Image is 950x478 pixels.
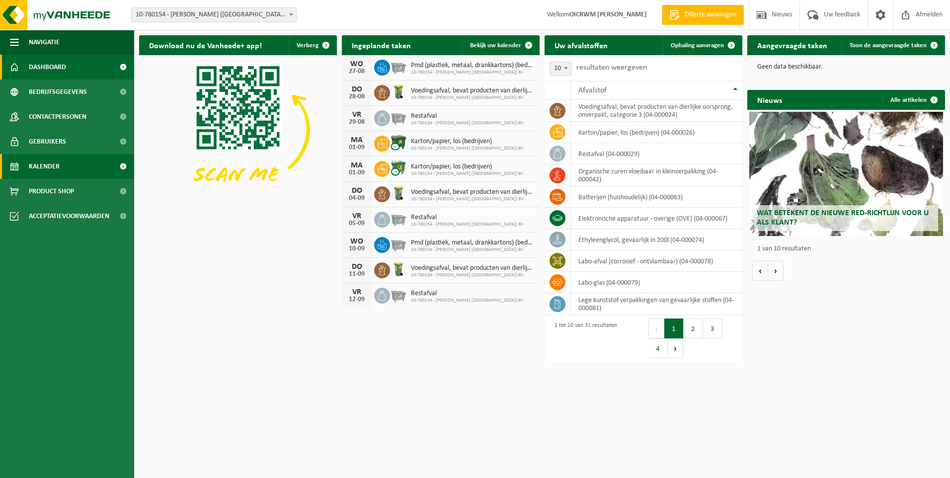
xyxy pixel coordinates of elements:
img: WB-0140-HPE-GN-50 [390,261,407,278]
span: Karton/papier, los (bedrijven) [411,163,524,171]
span: Product Shop [29,179,74,204]
span: Toon de aangevraagde taken [850,42,927,49]
img: WB-2500-GAL-GY-01 [390,286,407,303]
span: 10-780154 - [PERSON_NAME] ([GEOGRAPHIC_DATA]) BV [411,298,524,304]
span: Voedingsafval, bevat producten van dierlijke oorsprong, onverpakt, categorie 3 [411,188,535,196]
span: 10-780154 - ROYAL SANDERS (BELGIUM) BV - IEPER [132,8,296,22]
button: 4 [648,338,668,358]
div: DO [347,187,367,195]
h2: Nieuws [747,90,792,109]
h2: Ingeplande taken [342,35,421,55]
span: Pmd (plastiek, metaal, drankkartons) (bedrijven) [411,239,535,247]
span: Navigatie [29,30,60,55]
img: WB-0140-HPE-GN-50 [390,185,407,202]
div: VR [347,288,367,296]
div: 04-09 [347,195,367,202]
span: Afvalstof [578,86,607,94]
td: ethyleenglycol, gevaarlijk in 200l (04-000074) [571,229,742,250]
span: Verberg [297,42,318,49]
span: Bedrijfsgegevens [29,80,87,104]
div: MA [347,136,367,144]
a: Wat betekent de nieuwe RED-richtlijn voor u als klant? [749,112,943,236]
span: Offerte aanvragen [682,10,739,20]
a: Ophaling aanvragen [663,35,741,55]
span: 10-780154 - [PERSON_NAME] ([GEOGRAPHIC_DATA]) BV [411,95,535,101]
span: 10 [550,62,571,76]
td: labo-glas (04-000079) [571,272,742,293]
td: labo-afval (corrosief - ontvlambaar) (04-000078) [571,250,742,272]
button: Volgende [768,261,784,281]
span: 10-780154 - [PERSON_NAME] ([GEOGRAPHIC_DATA]) BV [411,222,524,228]
span: Restafval [411,112,524,120]
div: 1 tot 10 van 31 resultaten [550,318,617,359]
button: Previous [648,319,664,338]
span: 10-780154 - [PERSON_NAME] ([GEOGRAPHIC_DATA]) BV [411,120,524,126]
span: Voedingsafval, bevat producten van dierlijke oorsprong, onverpakt, categorie 3 [411,264,535,272]
h2: Uw afvalstoffen [545,35,618,55]
td: organische zuren vloeibaar in kleinverpakking (04-000042) [571,164,742,186]
button: Next [668,338,683,358]
button: 3 [703,319,722,338]
div: WO [347,60,367,68]
span: 10-780154 - ROYAL SANDERS (BELGIUM) BV - IEPER [131,7,297,22]
h2: Download nu de Vanheede+ app! [139,35,272,55]
p: Geen data beschikbaar. [757,64,935,71]
p: 1 van 10 resultaten [757,245,940,252]
span: Ophaling aanvragen [671,42,724,49]
span: Gebruikers [29,129,66,154]
button: Verberg [289,35,336,55]
div: 05-09 [347,220,367,227]
label: resultaten weergeven [576,64,647,72]
button: Vorige [752,261,768,281]
td: lege kunststof verpakkingen van gevaarlijke stoffen (04-000081) [571,293,742,315]
img: Download de VHEPlus App [139,55,337,204]
div: 28-08 [347,93,367,100]
img: WB-2500-GAL-GY-01 [390,236,407,252]
div: VR [347,212,367,220]
div: 01-09 [347,169,367,176]
span: 10-780154 - [PERSON_NAME] ([GEOGRAPHIC_DATA]) BV [411,196,535,202]
div: 29-08 [347,119,367,126]
h2: Aangevraagde taken [747,35,837,55]
td: karton/papier, los (bedrijven) (04-000026) [571,122,742,143]
span: 10-780154 - [PERSON_NAME] ([GEOGRAPHIC_DATA]) BV [411,171,524,177]
span: 10 [550,61,571,76]
td: elektronische apparatuur - overige (OVE) (04-000067) [571,208,742,229]
td: batterijen (huishoudelijk) (04-000063) [571,186,742,208]
div: DO [347,263,367,271]
div: MA [347,161,367,169]
span: Dashboard [29,55,66,80]
span: Karton/papier, los (bedrijven) [411,138,524,146]
div: DO [347,85,367,93]
span: 10-780154 - [PERSON_NAME] ([GEOGRAPHIC_DATA]) BV [411,272,535,278]
a: Alle artikelen [882,90,944,110]
td: voedingsafval, bevat producten van dierlijke oorsprong, onverpakt, categorie 3 (04-000024) [571,100,742,122]
img: WB-0140-HPE-GN-50 [390,83,407,100]
span: Voedingsafval, bevat producten van dierlijke oorsprong, onverpakt, categorie 3 [411,87,535,95]
img: WB-0770-CU [390,159,407,176]
span: 10-780154 - [PERSON_NAME] ([GEOGRAPHIC_DATA]) BV [411,146,524,152]
button: 1 [664,319,684,338]
div: 12-09 [347,296,367,303]
div: VR [347,111,367,119]
span: Kalender [29,154,60,179]
span: Pmd (plastiek, metaal, drankkartons) (bedrijven) [411,62,535,70]
span: Restafval [411,290,524,298]
span: 10-780154 - [PERSON_NAME] ([GEOGRAPHIC_DATA]) BV [411,247,535,253]
span: Acceptatievoorwaarden [29,204,109,229]
img: WB-2500-GAL-GY-01 [390,58,407,75]
div: 10-09 [347,245,367,252]
img: WB-1100-CU [390,134,407,151]
strong: OICRWM [PERSON_NAME] [569,11,647,18]
span: Wat betekent de nieuwe RED-richtlijn voor u als klant? [757,209,929,227]
span: Contactpersonen [29,104,86,129]
img: WB-2500-GAL-GY-01 [390,109,407,126]
a: Bekijk uw kalender [462,35,539,55]
a: Toon de aangevraagde taken [842,35,944,55]
button: 2 [684,319,703,338]
img: WB-2500-GAL-GY-01 [390,210,407,227]
td: restafval (04-000029) [571,143,742,164]
span: 10-780154 - [PERSON_NAME] ([GEOGRAPHIC_DATA]) BV [411,70,535,76]
div: 27-08 [347,68,367,75]
span: Restafval [411,214,524,222]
